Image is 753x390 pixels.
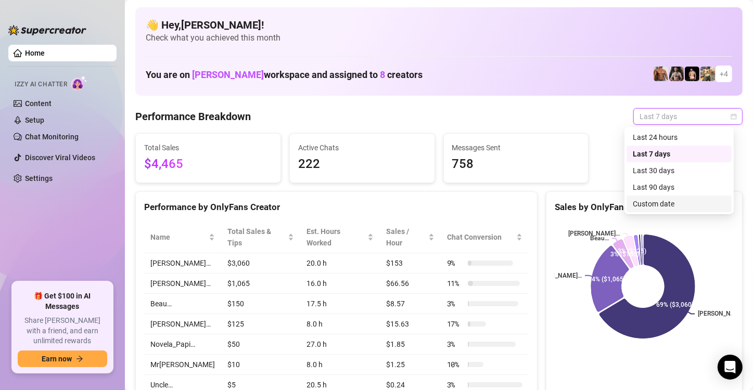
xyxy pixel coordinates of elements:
[25,174,53,183] a: Settings
[25,153,95,162] a: Discover Viral Videos
[633,148,725,160] div: Last 7 days
[25,116,44,124] a: Setup
[380,294,440,314] td: $8.57
[18,291,107,311] span: 🎁 Get $100 in AI Messages
[221,294,300,314] td: $150
[135,109,251,124] h4: Performance Breakdown
[447,359,464,370] span: 10 %
[300,334,380,355] td: 27.0 h
[144,355,221,375] td: Mr[PERSON_NAME]
[300,253,380,274] td: 20.0 h
[221,222,300,253] th: Total Sales & Tips
[669,67,684,81] img: Marcus
[720,68,728,80] span: + 4
[633,198,725,210] div: Custom date
[447,298,464,309] span: 3 %
[146,32,732,44] span: Check what you achieved this month
[192,69,264,80] span: [PERSON_NAME]
[633,181,725,193] div: Last 90 days
[447,278,464,289] span: 11 %
[144,334,221,355] td: Novela_Papi…
[380,314,440,334] td: $15.63
[300,314,380,334] td: 8.0 h
[627,162,732,179] div: Last 30 days
[18,350,107,367] button: Earn nowarrow-right
[627,146,732,162] div: Last 7 days
[627,196,732,212] div: Custom date
[71,75,87,90] img: AI Chatter
[386,226,426,249] span: Sales / Hour
[300,294,380,314] td: 17.5 h
[144,142,272,153] span: Total Sales
[25,133,79,141] a: Chat Monitoring
[144,154,272,174] span: $4,465
[144,274,221,294] td: [PERSON_NAME]…
[380,253,440,274] td: $153
[144,222,221,253] th: Name
[18,316,107,346] span: Share [PERSON_NAME] with a friend, and earn unlimited rewards
[654,67,668,81] img: David
[298,154,426,174] span: 222
[146,18,732,32] h4: 👋 Hey, [PERSON_NAME] !
[144,253,221,274] td: [PERSON_NAME]…
[380,334,440,355] td: $1.85
[144,200,529,214] div: Performance by OnlyFans Creator
[452,142,580,153] span: Messages Sent
[718,355,743,380] div: Open Intercom Messenger
[731,113,737,120] span: calendar
[380,355,440,375] td: $1.25
[380,222,440,253] th: Sales / Hour
[452,154,580,174] span: 758
[227,226,286,249] span: Total Sales & Tips
[221,355,300,375] td: $10
[150,231,207,243] span: Name
[300,355,380,375] td: 8.0 h
[298,142,426,153] span: Active Chats
[221,274,300,294] td: $1,065
[698,310,750,318] text: [PERSON_NAME]…
[640,109,736,124] span: Last 7 days
[627,129,732,146] div: Last 24 hours
[447,339,464,350] span: 3 %
[221,334,300,355] td: $50
[627,179,732,196] div: Last 90 days
[25,99,52,108] a: Content
[633,165,725,176] div: Last 30 days
[380,69,385,80] span: 8
[8,25,86,35] img: logo-BBDzfeDw.svg
[590,235,609,242] text: Beau…
[633,132,725,143] div: Last 24 hours
[144,294,221,314] td: Beau…
[25,49,45,57] a: Home
[380,274,440,294] td: $66.56
[447,318,464,330] span: 17 %
[685,67,699,81] img: Novela_Papi
[76,355,83,362] span: arrow-right
[555,200,734,214] div: Sales by OnlyFans Creator
[221,314,300,334] td: $125
[221,253,300,274] td: $3,060
[447,231,514,243] span: Chat Conversion
[568,230,620,237] text: [PERSON_NAME]…
[42,355,72,363] span: Earn now
[146,69,423,81] h1: You are on workspace and assigned to creators
[307,226,365,249] div: Est. Hours Worked
[441,222,529,253] th: Chat Conversion
[700,67,715,81] img: Mr
[447,257,464,269] span: 9 %
[15,80,67,89] span: Izzy AI Chatter
[530,272,582,279] text: [PERSON_NAME]…
[144,314,221,334] td: [PERSON_NAME]…
[300,274,380,294] td: 16.0 h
